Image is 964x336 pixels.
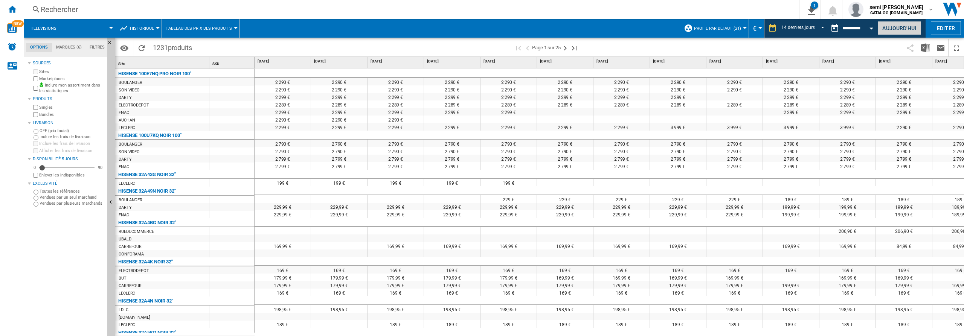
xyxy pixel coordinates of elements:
div: 2 289 € [480,100,537,108]
div: 229,99 € [593,210,650,218]
div: 229,99 € [706,203,763,210]
div: 2 299 € [480,108,537,116]
button: Recharger [134,39,149,56]
div: 2 799 € [706,162,763,170]
div: 2 289 € [537,100,593,108]
span: Historique [130,26,154,31]
div: 2 299 € [480,123,537,131]
div: 199 € [255,179,311,186]
div: 229,99 € [650,210,706,218]
div: 2 790 € [311,140,367,147]
label: Sites [39,69,104,74]
div: DARTY [119,94,132,102]
span: produits [168,44,192,52]
div: 2 289 € [255,100,311,108]
div: 2 290 € [424,78,480,85]
div: Rechercher [41,4,779,15]
div: 2 799 € [706,155,763,162]
div: [DATE] [764,57,819,66]
div: 2 289 € [424,100,480,108]
div: 2 299 € [368,108,424,116]
div: 2 799 € [368,155,424,162]
div: Site Sort None [117,57,209,68]
div: DARTY [119,156,132,163]
span: Page 1 sur 25 [532,39,561,56]
button: Televisions [31,19,64,38]
div: 2 799 € [876,162,932,170]
img: profile.jpg [848,2,863,17]
div: SKU Sort None [211,57,254,68]
div: 2 790 € [706,140,763,147]
input: Inclure mon assortiment dans les statistiques [33,84,38,93]
input: Afficher les frais de livraison [33,173,38,178]
div: 2 790 € [480,147,537,155]
div: 2 799 € [311,162,367,170]
div: 2 290 € [480,78,537,85]
input: Afficher les frais de livraison [33,148,38,153]
button: Editer [931,21,961,35]
div: 199 € [311,179,367,186]
div: 2 299 € [311,123,367,131]
div: 2 290 € [650,85,706,93]
div: 2 290 € [311,116,367,123]
img: mysite-bg-18x18.png [39,82,44,87]
div: 189 € [763,195,819,203]
div: 2 299 € [255,108,311,116]
div: Sources [33,60,104,66]
input: Vendues par plusieurs marchands [34,202,38,207]
div: 2 290 € [819,85,876,93]
div: 2 799 € [424,155,480,162]
input: OFF (prix facial) [34,129,38,134]
div: DARTY [119,204,132,211]
div: 2 290 € [763,78,819,85]
span: [DATE] [653,59,705,64]
md-tab-item: Filtres [85,43,109,52]
div: 2 799 € [255,162,311,170]
div: 3 999 € [763,123,819,131]
div: 2 289 € [876,100,932,108]
span: NEW [12,20,24,27]
md-tab-item: Marques (6) [52,43,85,52]
div: 2 289 € [368,100,424,108]
div: 199,99 € [763,210,819,218]
div: [DATE] [313,57,367,66]
div: 199,99 € [876,203,932,210]
md-select: REPORTS.WIZARD.STEPS.REPORT.STEPS.REPORT_OPTIONS.PERIOD: 14 derniers jours [781,22,827,35]
b: CATALOG [DOMAIN_NAME] [870,11,923,15]
div: 2 790 € [480,140,537,147]
img: wise-card.svg [7,23,17,33]
div: AUCHAN [119,117,135,124]
div: 2 290 € [706,85,763,93]
div: SON VIDEO [119,87,140,94]
div: 229 € [480,195,537,203]
button: Masquer [107,38,116,51]
div: 2 299 € [424,108,480,116]
div: 2 289 € [706,100,763,108]
span: 1231 [149,39,196,55]
div: FNAC [119,163,129,171]
div: 229,99 € [480,210,537,218]
div: [DATE] [369,57,424,66]
label: Inclure mon assortiment dans les statistiques [39,82,104,94]
md-slider: Disponibilité [39,164,95,172]
input: Singles [33,105,38,110]
div: 189 € [876,195,932,203]
span: [DATE] [822,59,874,64]
button: Options [117,41,132,55]
div: 229 € [706,195,763,203]
span: [DATE] [766,59,818,64]
div: 2 799 € [819,162,876,170]
label: Singles [39,105,104,110]
div: 14 derniers jours [781,25,815,30]
button: Première page [514,39,523,56]
div: 2 790 € [424,140,480,147]
div: 229 € [537,195,593,203]
div: 229,99 € [706,210,763,218]
div: 229 € [593,195,650,203]
button: Télécharger au format Excel [918,39,933,56]
label: Afficher les frais de livraison [39,148,104,154]
div: [DATE] [256,57,311,66]
div: 229 € [650,195,706,203]
button: >Page précédente [523,39,532,56]
div: 2 290 € [593,85,650,93]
